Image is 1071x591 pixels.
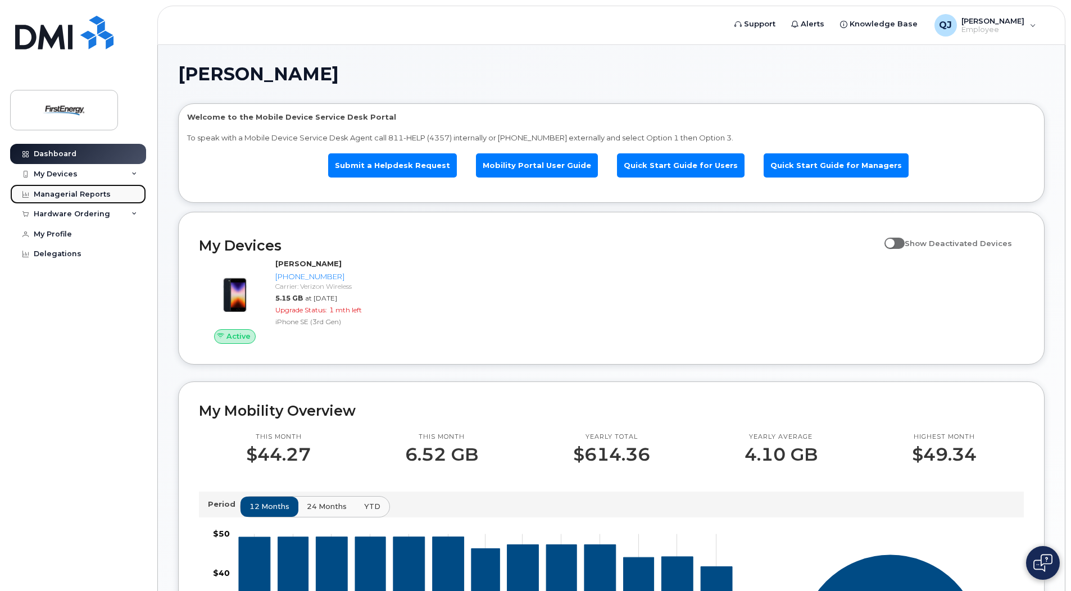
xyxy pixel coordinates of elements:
[275,259,342,268] strong: [PERSON_NAME]
[307,501,347,512] span: 24 months
[912,444,977,465] p: $49.34
[178,66,339,83] span: [PERSON_NAME]
[364,501,380,512] span: YTD
[328,153,457,178] a: Submit a Helpdesk Request
[275,271,391,282] div: [PHONE_NUMBER]
[305,294,337,302] span: at [DATE]
[208,264,262,318] img: image20231002-3703462-1angbar.jpeg
[745,433,818,442] p: Yearly average
[1033,554,1052,572] img: Open chat
[405,444,478,465] p: 6.52 GB
[329,306,362,314] span: 1 mth left
[208,499,240,510] p: Period
[246,444,311,465] p: $44.27
[764,153,909,178] a: Quick Start Guide for Managers
[912,433,977,442] p: Highest month
[187,133,1036,143] p: To speak with a Mobile Device Service Desk Agent call 811-HELP (4357) internally or [PHONE_NUMBER...
[275,306,327,314] span: Upgrade Status:
[884,233,893,242] input: Show Deactivated Devices
[213,529,230,539] tspan: $50
[573,433,650,442] p: Yearly total
[199,402,1024,419] h2: My Mobility Overview
[476,153,598,178] a: Mobility Portal User Guide
[213,568,230,578] tspan: $40
[275,317,391,326] div: iPhone SE (3rd Gen)
[199,258,395,344] a: Active[PERSON_NAME][PHONE_NUMBER]Carrier: Verizon Wireless5.15 GBat [DATE]Upgrade Status:1 mth le...
[573,444,650,465] p: $614.36
[745,444,818,465] p: 4.10 GB
[226,331,251,342] span: Active
[246,433,311,442] p: This month
[275,294,303,302] span: 5.15 GB
[275,281,391,291] div: Carrier: Verizon Wireless
[187,112,1036,122] p: Welcome to the Mobile Device Service Desk Portal
[199,237,879,254] h2: My Devices
[405,433,478,442] p: This month
[905,239,1012,248] span: Show Deactivated Devices
[617,153,745,178] a: Quick Start Guide for Users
